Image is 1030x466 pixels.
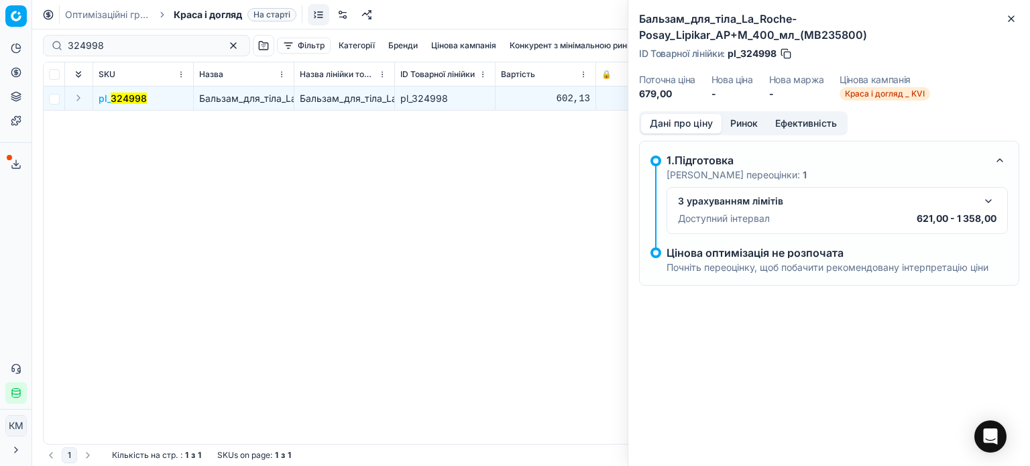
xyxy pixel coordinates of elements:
dt: Нова маржа [769,75,824,84]
span: Вартість [501,69,535,80]
span: Краса і доглядНа старті [174,8,296,21]
h2: Бальзам_для_тіла_La_Roche-Posay_Lipikar_AP+M_400_мл_(MB235800) [639,11,1019,43]
nav: breadcrumb [65,8,296,21]
button: Конкурент з мінімальною ринковою ціною [504,38,683,54]
button: pl_324998 [99,92,147,105]
div: З урахуванням лімітів [678,194,975,208]
strong: 1 [803,169,807,180]
div: : [112,450,201,461]
button: Expand [70,90,87,106]
strong: 1 [198,450,201,461]
span: 🔒 [602,69,612,80]
dt: Нова ціна [711,75,753,84]
div: Open Intercom Messenger [974,420,1007,453]
span: ID Товарної лінійки [400,69,475,80]
div: 602,13 [501,92,590,105]
button: Бренди [383,38,423,54]
strong: з [191,450,195,461]
button: КM [5,415,27,436]
button: Go to next page [80,447,96,463]
span: ID Товарної лінійки : [639,49,725,58]
button: 1 [62,447,77,463]
button: Expand all [70,66,87,82]
button: Ринок [722,114,766,133]
p: Цінова оптимізація не розпочата [667,247,988,258]
span: Назва [199,69,223,80]
span: pl_324998 [728,47,777,60]
span: На старті [247,8,296,21]
span: Краса і догляд [174,8,242,21]
mark: 324998 [111,93,147,104]
dd: 679,00 [639,87,695,101]
p: 621,00 - 1 358,00 [917,212,996,225]
dd: - [711,87,753,101]
p: [PERSON_NAME] переоцінки: [667,168,807,182]
button: Go to previous page [43,447,59,463]
button: Фільтр [277,38,331,54]
button: Дані про ціну [641,114,722,133]
p: Доступний інтервал [678,212,770,225]
span: pl_ [99,92,147,105]
span: КM [6,416,26,436]
span: SKUs on page : [217,450,272,461]
span: Краса і догляд _ KVI [840,87,930,101]
dt: Поточна ціна [639,75,695,84]
nav: pagination [43,447,96,463]
span: Назва лінійки товарів [300,69,376,80]
strong: 1 [185,450,188,461]
button: Ефективність [766,114,846,133]
button: Цінова кампанія [426,38,502,54]
dd: - [769,87,824,101]
p: Почніть переоцінку, щоб побачити рекомендовану інтерпретацію ціни [667,261,988,274]
span: Бальзам_для_тіла_La_Roche-Posay_Lipikar_AP+M_400_мл_(MB235800) [199,93,521,104]
div: Бальзам_для_тіла_La_Roche-Posay_Lipikar_AP+M_400_мл_(MB235800) [300,92,389,105]
strong: з [281,450,285,461]
div: pl_324998 [400,92,490,105]
dt: Цінова кампанія [840,75,930,84]
span: Кількість на стр. [112,450,178,461]
span: SKU [99,69,115,80]
button: Категорії [333,38,380,54]
strong: 1 [288,450,291,461]
a: Оптимізаційні групи [65,8,151,21]
strong: 1 [275,450,278,461]
input: Пошук по SKU або назві [68,39,215,52]
div: 1.Підготовка [667,152,986,168]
